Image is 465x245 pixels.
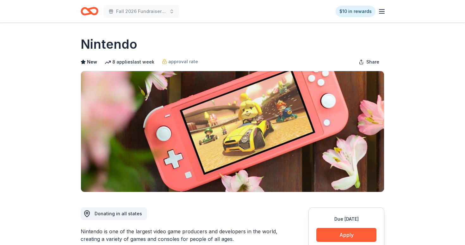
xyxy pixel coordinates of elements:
h1: Nintendo [81,35,137,53]
a: $10 in rewards [336,6,375,17]
div: Due [DATE] [316,215,376,223]
div: 8 applies last week [105,58,154,66]
div: Nintendo is one of the largest video game producers and developers in the world, creating a varie... [81,228,278,243]
span: Donating in all states [95,211,142,216]
button: Share [354,56,384,68]
span: approval rate [168,58,198,65]
a: approval rate [162,58,198,65]
span: Share [366,58,379,66]
img: Image for Nintendo [81,71,384,192]
button: Fall 2026 Fundraiser for SFYC [103,5,179,18]
button: Apply [316,228,376,242]
a: Home [81,4,98,19]
span: New [87,58,97,66]
span: Fall 2026 Fundraiser for SFYC [116,8,167,15]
